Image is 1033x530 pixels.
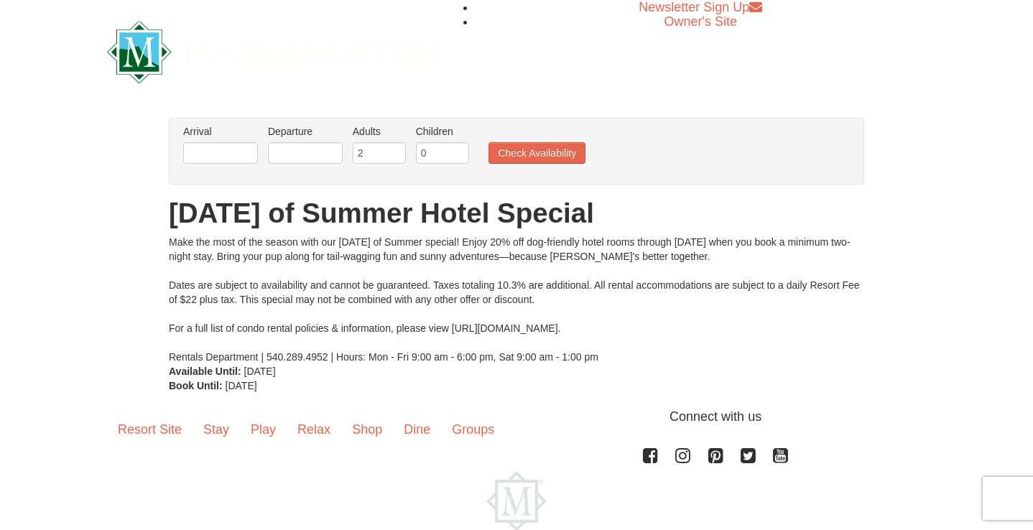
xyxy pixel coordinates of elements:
[441,407,505,452] a: Groups
[287,407,341,452] a: Relax
[353,124,406,139] label: Adults
[183,124,258,139] label: Arrival
[416,124,469,139] label: Children
[240,407,287,452] a: Play
[107,21,436,83] img: Massanutten Resort Logo
[107,407,926,427] p: Connect with us
[169,199,864,228] h1: [DATE] of Summer Hotel Special
[664,14,737,29] a: Owner's Site
[341,407,393,452] a: Shop
[169,366,241,377] strong: Available Until:
[107,407,193,452] a: Resort Site
[393,407,441,452] a: Dine
[244,366,276,377] span: [DATE]
[226,380,257,391] span: [DATE]
[268,124,343,139] label: Departure
[488,142,585,164] button: Check Availability
[193,407,240,452] a: Stay
[107,33,436,67] a: Massanutten Resort
[169,235,864,364] div: Make the most of the season with our [DATE] of Summer special! Enjoy 20% off dog-friendly hotel r...
[169,380,223,391] strong: Book Until:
